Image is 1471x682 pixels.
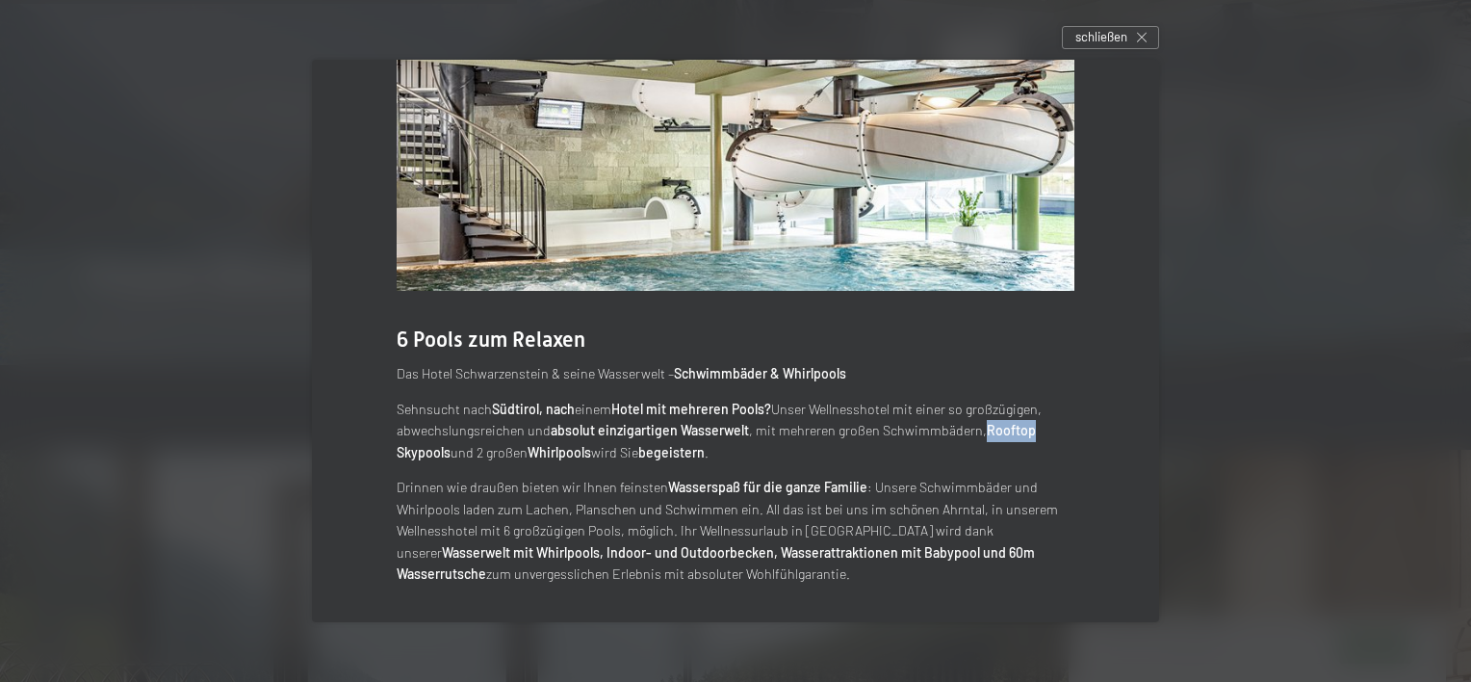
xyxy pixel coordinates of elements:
p: Sehnsucht nach einem Unser Wellnesshotel mit einer so großzügigen, abwechslungsreichen und , mit ... [397,399,1074,464]
strong: absolut einzigartigen Wasserwelt [551,422,749,438]
strong: Whirlpools [528,444,591,460]
strong: Südtirol, nach [492,401,575,417]
img: Urlaub - Schwimmbad - Sprudelbänke - Babybecken uvw. [397,1,1074,291]
span: schließen [1075,28,1127,45]
p: Das Hotel Schwarzenstein & seine Wasserwelt – [397,363,1074,385]
strong: Schwimmbäder & Whirlpools [674,365,846,381]
strong: Rooftop Skypools [397,422,1036,460]
strong: Hotel mit mehreren Pools? [611,401,771,417]
strong: begeistern [638,444,705,460]
span: 6 Pools zum Relaxen [397,328,585,352]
